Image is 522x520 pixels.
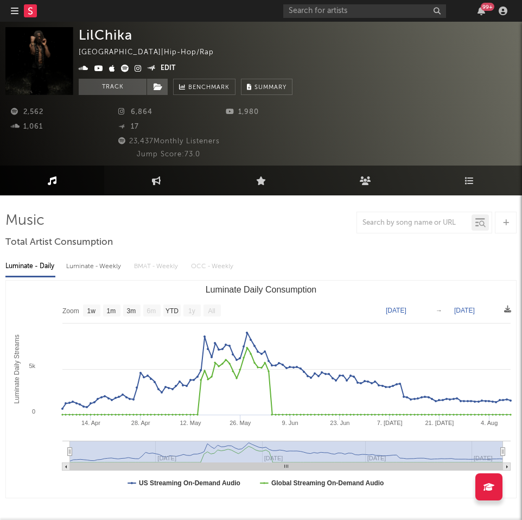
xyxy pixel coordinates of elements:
[481,3,494,11] div: 99 +
[330,420,349,426] text: 23. Jun
[226,109,259,116] span: 1,980
[66,257,123,276] div: Luminate - Weekly
[127,307,136,315] text: 3m
[6,281,516,498] svg: Luminate Daily Consumption
[283,4,446,18] input: Search for artists
[79,27,132,43] div: LilChika
[357,219,472,227] input: Search by song name or URL
[118,123,139,130] span: 17
[161,62,175,75] button: Edit
[118,109,152,116] span: 6,864
[5,236,113,249] span: Total Artist Consumption
[137,151,200,158] span: Jump Score: 73.0
[454,307,475,314] text: [DATE]
[107,307,116,315] text: 1m
[386,307,406,314] text: [DATE]
[208,307,215,315] text: All
[188,81,230,94] span: Benchmark
[180,420,201,426] text: 12. May
[254,85,287,91] span: Summary
[147,307,156,315] text: 6m
[62,307,79,315] text: Zoom
[79,79,147,95] button: Track
[241,79,292,95] button: Summary
[173,79,235,95] a: Benchmark
[11,123,43,130] span: 1,061
[81,420,100,426] text: 14. Apr
[79,46,226,59] div: [GEOGRAPHIC_DATA] | Hip-Hop/Rap
[32,408,35,415] text: 0
[188,307,195,315] text: 1y
[271,479,384,487] text: Global Streaming On-Demand Audio
[282,420,298,426] text: 9. Jun
[139,479,240,487] text: US Streaming On-Demand Audio
[478,7,485,15] button: 99+
[29,363,35,369] text: 5k
[165,307,179,315] text: YTD
[481,420,498,426] text: 4. Aug
[117,138,220,145] span: 23,437 Monthly Listeners
[377,420,403,426] text: 7. [DATE]
[436,307,442,314] text: →
[230,420,251,426] text: 26. May
[11,109,43,116] span: 2,562
[206,285,317,294] text: Luminate Daily Consumption
[131,420,150,426] text: 28. Apr
[425,420,454,426] text: 21. [DATE]
[13,334,21,403] text: Luminate Daily Streams
[87,307,96,315] text: 1w
[5,257,55,276] div: Luminate - Daily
